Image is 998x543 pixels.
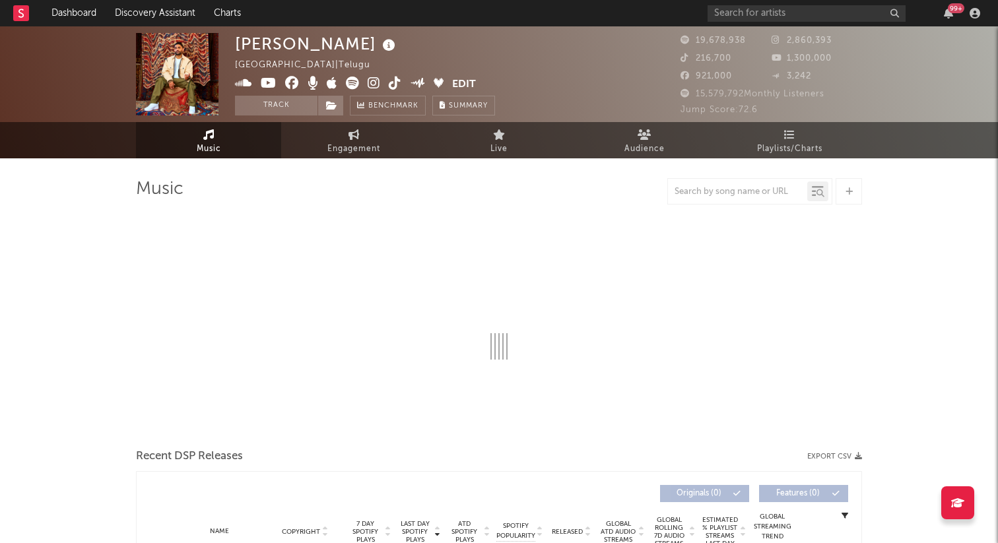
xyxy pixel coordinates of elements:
input: Search for artists [708,5,906,22]
a: Music [136,122,281,158]
span: Audience [624,141,665,157]
span: Features ( 0 ) [768,490,828,497]
span: Released [552,528,583,536]
span: Music [197,141,221,157]
input: Search by song name or URL [668,187,807,197]
span: Recent DSP Releases [136,449,243,464]
div: 99 + [948,3,964,13]
div: [PERSON_NAME] [235,33,399,55]
button: Track [235,96,317,115]
div: [GEOGRAPHIC_DATA] | Telugu [235,57,385,73]
a: Audience [572,122,717,158]
span: Copyright [282,528,320,536]
a: Engagement [281,122,426,158]
span: 15,579,792 Monthly Listeners [681,90,824,98]
button: 99+ [944,8,953,18]
button: Features(0) [759,485,848,502]
button: Export CSV [807,453,862,461]
a: Playlists/Charts [717,122,862,158]
span: 1,300,000 [772,54,832,63]
div: Name [176,527,263,536]
span: Spotify Popularity [496,521,535,541]
span: 19,678,938 [681,36,746,45]
span: 3,242 [772,72,811,80]
span: Engagement [327,141,380,157]
span: Originals ( 0 ) [669,490,729,497]
a: Live [426,122,572,158]
span: 2,860,393 [772,36,832,45]
button: Edit [452,77,476,93]
span: 921,000 [681,72,732,80]
span: Live [490,141,508,157]
button: Originals(0) [660,485,749,502]
button: Summary [432,96,495,115]
a: Benchmark [350,96,426,115]
span: Summary [449,102,488,110]
span: Jump Score: 72.6 [681,106,758,114]
span: 216,700 [681,54,731,63]
span: Benchmark [368,98,418,114]
span: Playlists/Charts [757,141,822,157]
